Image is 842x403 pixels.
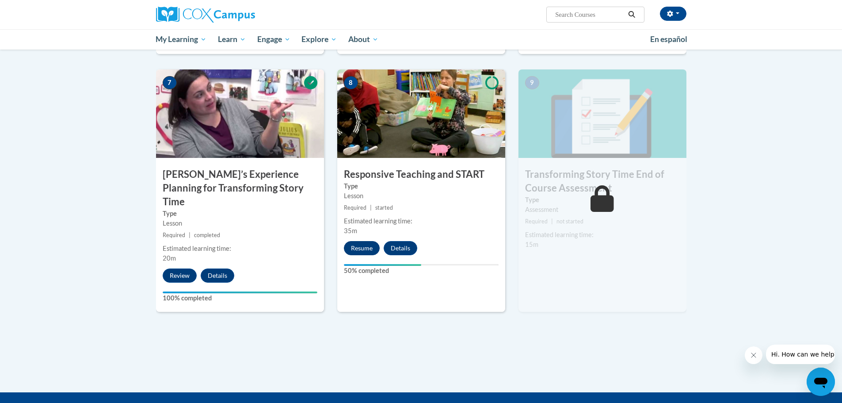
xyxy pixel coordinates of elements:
a: En español [644,30,693,49]
span: Learn [218,34,246,45]
a: Explore [296,29,343,50]
h3: [PERSON_NAME]’s Experience Planning for Transforming Story Time [156,168,324,208]
span: not started [556,218,583,225]
div: Estimated learning time: [163,244,317,253]
img: Cox Campus [156,7,255,23]
button: Details [201,269,234,283]
label: Type [344,181,499,191]
iframe: Button to launch messaging window [807,368,835,396]
span: | [189,232,190,238]
div: Lesson [344,191,499,201]
span: En español [650,35,687,44]
span: started [375,204,393,211]
span: | [551,218,553,225]
button: Review [163,269,197,283]
span: completed [194,232,220,238]
iframe: Close message [745,346,762,364]
span: | [370,204,372,211]
span: 7 [163,76,177,89]
div: Estimated learning time: [344,216,499,226]
button: Account Settings [660,7,686,21]
button: Resume [344,241,380,255]
span: Required [344,204,366,211]
span: My Learning [156,34,206,45]
span: 35m [344,227,357,234]
h3: Responsive Teaching and START [337,168,505,181]
span: Engage [257,34,290,45]
button: Details [384,241,417,255]
img: Course Image [337,69,505,158]
a: Engage [251,29,296,50]
img: Course Image [156,69,324,158]
span: 15m [525,241,538,248]
h3: Transforming Story Time End of Course Assessment [518,168,686,195]
div: Main menu [143,29,700,50]
input: Search Courses [554,9,625,20]
a: About [343,29,384,50]
label: 50% completed [344,266,499,276]
a: Learn [212,29,251,50]
span: 20m [163,254,176,262]
label: Type [525,195,680,205]
span: Explore [301,34,337,45]
span: Required [525,218,548,225]
span: Hi. How can we help? [5,6,72,13]
div: Your progress [163,292,317,293]
div: Estimated learning time: [525,230,680,240]
span: Required [163,232,185,238]
div: Your progress [344,264,421,266]
button: Search [625,9,638,20]
span: 9 [525,76,539,89]
img: Course Image [518,69,686,158]
a: My Learning [150,29,213,50]
span: 8 [344,76,358,89]
div: Lesson [163,219,317,228]
span: About [348,34,378,45]
div: Assessment [525,205,680,215]
label: Type [163,209,317,219]
a: Cox Campus [156,7,324,23]
iframe: Message from company [766,345,835,364]
label: 100% completed [163,293,317,303]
